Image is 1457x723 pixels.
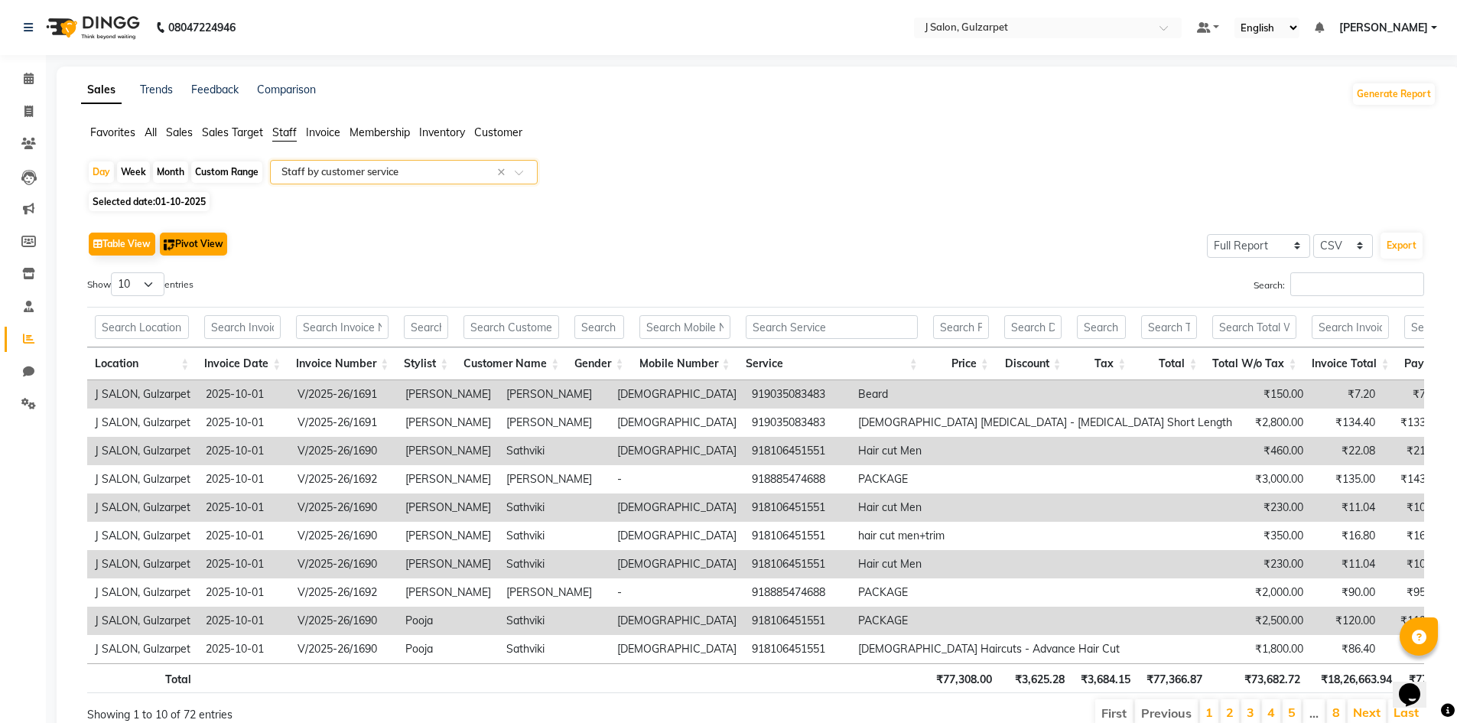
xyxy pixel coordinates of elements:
td: [PERSON_NAME] [398,437,499,465]
th: Discount: activate to sort column ascending [997,347,1069,380]
td: 918885474688 [744,578,850,607]
input: Search Invoice Number [296,315,389,339]
div: Week [117,161,150,183]
td: [PERSON_NAME] [398,380,499,409]
td: [PERSON_NAME] [398,578,499,607]
iframe: chat widget [1393,662,1442,708]
input: Search Invoice Total [1312,315,1389,339]
td: - [610,578,744,607]
th: Gender: activate to sort column ascending [567,347,631,380]
td: [PERSON_NAME] [499,578,610,607]
td: J SALON, Gulzarpet [87,465,198,493]
input: Search Stylist [404,315,448,339]
b: 08047224946 [168,6,236,49]
a: Feedback [191,83,239,96]
td: Sathviki [499,437,610,465]
td: ₹90.00 [1311,578,1383,607]
select: Showentries [111,272,164,296]
td: ₹2,000.00 [1240,578,1311,607]
td: ₹120.00 [1311,607,1383,635]
td: 2025-10-01 [198,607,290,635]
span: 01-10-2025 [155,196,206,207]
td: [DEMOGRAPHIC_DATA] [610,493,744,522]
td: 918106451551 [744,550,850,578]
td: ₹10.95 [1383,550,1448,578]
span: Sales [166,125,193,139]
th: ₹77,366.87 [1138,663,1210,693]
th: ₹3,625.28 [1000,663,1072,693]
a: Next [1353,705,1381,720]
td: ₹143.25 [1383,465,1448,493]
td: Pooja [398,607,499,635]
td: ₹460.00 [1240,437,1311,465]
th: Total W/o Tax: activate to sort column ascending [1205,347,1304,380]
td: Hair cut Men [850,550,1240,578]
td: Sathviki [499,550,610,578]
a: 5 [1288,705,1296,720]
span: Clear all [497,164,510,181]
td: 919035083483 [744,409,850,437]
td: [DEMOGRAPHIC_DATA] [610,380,744,409]
td: V/2025-26/1690 [290,550,398,578]
input: Search: [1290,272,1424,296]
td: [PERSON_NAME] [499,380,610,409]
td: V/2025-26/1691 [290,380,398,409]
td: [PERSON_NAME] [499,465,610,493]
input: Search Total [1141,315,1197,339]
td: 918106451551 [744,437,850,465]
a: Trends [140,83,173,96]
th: Price: activate to sort column ascending [925,347,997,380]
td: ₹119.00 [1383,607,1448,635]
td: Sathviki [499,607,610,635]
td: J SALON, Gulzarpet [87,578,198,607]
td: ₹22.08 [1311,437,1383,465]
div: Month [153,161,188,183]
td: Sathviki [499,522,610,550]
span: Inventory [419,125,465,139]
td: ₹21.90 [1383,437,1448,465]
td: J SALON, Gulzarpet [87,437,198,465]
td: ₹11.04 [1311,550,1383,578]
input: Search Mobile Number [639,315,730,339]
td: Beard [850,380,1240,409]
input: Search Service [746,315,918,339]
td: V/2025-26/1690 [290,493,398,522]
label: Search: [1254,272,1424,296]
td: ₹2,800.00 [1240,409,1311,437]
input: Search Customer Name [463,315,559,339]
span: Favorites [90,125,135,139]
td: 2025-10-01 [198,550,290,578]
input: Search Invoice Date [204,315,281,339]
td: 2025-10-01 [198,380,290,409]
td: V/2025-26/1691 [290,409,398,437]
a: 4 [1267,705,1275,720]
span: Staff [272,125,297,139]
td: ₹3,000.00 [1240,465,1311,493]
td: 918106451551 [744,635,850,663]
td: [PERSON_NAME] [398,522,499,550]
td: ₹85.68 [1383,635,1448,663]
td: 2025-10-01 [198,635,290,663]
a: Comparison [257,83,316,96]
td: ₹134.40 [1311,409,1383,437]
a: 2 [1226,705,1234,720]
td: J SALON, Gulzarpet [87,607,198,635]
td: [DEMOGRAPHIC_DATA] [MEDICAL_DATA] - [MEDICAL_DATA] Short Length [850,409,1240,437]
td: PACKAGE [850,607,1240,635]
span: [PERSON_NAME] [1339,20,1428,36]
td: ₹133.28 [1383,409,1448,437]
a: Last [1394,705,1419,720]
td: [PERSON_NAME] [398,493,499,522]
td: Hair cut Men [850,493,1240,522]
input: Search Price [933,315,989,339]
div: Day [89,161,114,183]
td: V/2025-26/1692 [290,578,398,607]
th: Invoice Number: activate to sort column ascending [288,347,396,380]
th: Service: activate to sort column ascending [738,347,925,380]
a: 3 [1247,705,1254,720]
td: V/2025-26/1690 [290,522,398,550]
td: 2025-10-01 [198,465,290,493]
th: ₹3,684.15 [1072,663,1138,693]
img: pivot.png [164,239,175,251]
td: PACKAGE [850,465,1240,493]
